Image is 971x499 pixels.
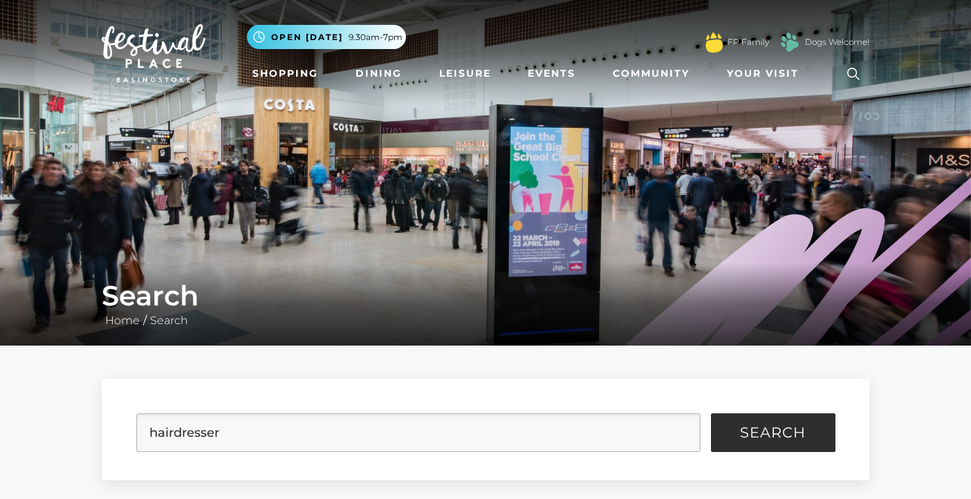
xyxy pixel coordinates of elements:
[349,31,403,44] span: 9.30am-7pm
[102,279,869,312] h1: Search
[728,36,769,48] a: FP Family
[350,61,407,86] a: Dining
[721,61,811,86] a: Your Visit
[247,61,324,86] a: Shopping
[740,426,806,440] span: Search
[102,314,143,327] a: Home
[434,61,497,86] a: Leisure
[805,36,869,48] a: Dogs Welcome!
[522,61,581,86] a: Events
[247,25,406,49] button: Open [DATE] 9.30am-7pm
[727,66,799,81] span: Your Visit
[136,413,701,452] input: Search Site
[607,61,695,86] a: Community
[91,279,880,329] div: /
[147,314,192,327] a: Search
[271,31,343,44] span: Open [DATE]
[102,24,205,82] img: Festival Place Logo
[711,413,835,452] button: Search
